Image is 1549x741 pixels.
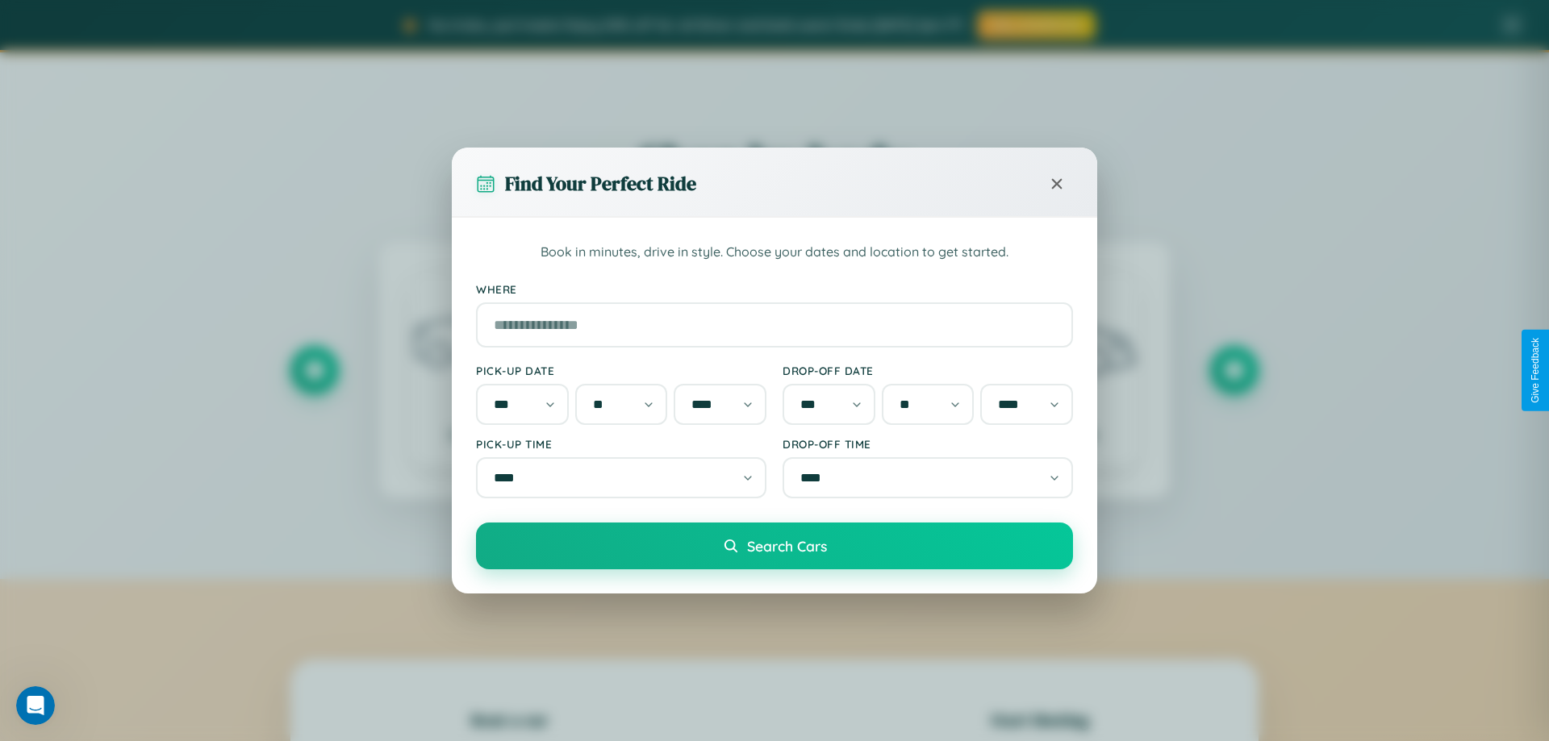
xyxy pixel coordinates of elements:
[476,437,766,451] label: Pick-up Time
[747,537,827,555] span: Search Cars
[476,522,1073,569] button: Search Cars
[783,437,1073,451] label: Drop-off Time
[476,242,1073,263] p: Book in minutes, drive in style. Choose your dates and location to get started.
[783,364,1073,377] label: Drop-off Date
[476,364,766,377] label: Pick-up Date
[476,282,1073,296] label: Where
[505,170,696,197] h3: Find Your Perfect Ride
